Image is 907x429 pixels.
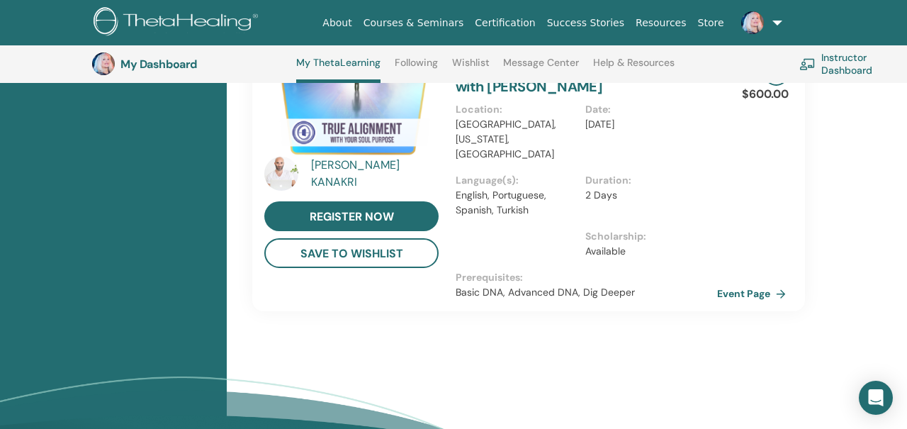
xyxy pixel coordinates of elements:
[585,244,706,259] p: Available
[469,10,541,36] a: Certification
[456,173,577,188] p: Language(s) :
[456,188,577,218] p: English, Portuguese, Spanish, Turkish
[741,11,764,34] img: default.jpg
[541,10,630,36] a: Success Stories
[503,57,579,79] a: Message Center
[585,173,706,188] p: Duration :
[456,102,577,117] p: Location :
[456,270,715,285] p: Prerequisites :
[358,10,470,36] a: Courses & Seminars
[585,117,706,132] p: [DATE]
[296,57,381,83] a: My ThetaLearning
[264,61,439,161] img: True Alignment With Your Soul Purpose
[92,52,115,75] img: default.jpg
[311,157,442,191] a: [PERSON_NAME] KANAKRI
[264,201,439,231] a: register now
[717,283,791,304] a: Event Page
[452,57,490,79] a: Wishlist
[94,7,263,39] img: logo.png
[742,86,789,103] p: $600.00
[264,157,298,191] img: default.jpg
[310,209,394,224] span: register now
[585,188,706,203] p: 2 Days
[120,57,262,71] h3: My Dashboard
[799,58,816,70] img: chalkboard-teacher.svg
[456,117,577,162] p: [GEOGRAPHIC_DATA], [US_STATE], [GEOGRAPHIC_DATA]
[593,57,675,79] a: Help & Resources
[264,238,439,268] button: save to wishlist
[859,381,893,415] div: Open Intercom Messenger
[585,102,706,117] p: Date :
[317,10,357,36] a: About
[630,10,692,36] a: Resources
[585,229,706,244] p: Scholarship :
[456,285,715,300] p: Basic DNA, Advanced DNA, Dig Deeper
[395,57,438,79] a: Following
[692,10,730,36] a: Store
